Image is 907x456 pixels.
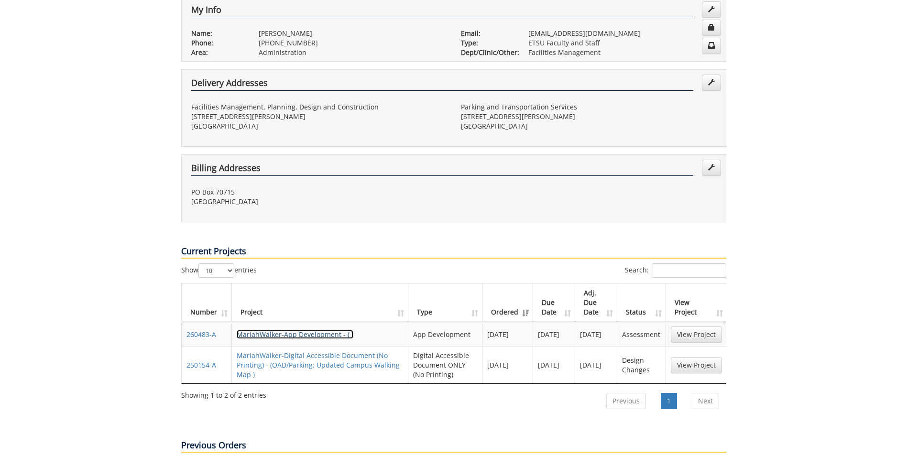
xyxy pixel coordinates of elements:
[692,393,719,409] a: Next
[461,38,514,48] p: Type:
[702,20,721,36] a: Change Password
[182,283,232,322] th: Number: activate to sort column ascending
[237,330,353,339] a: MariahWalker-App Development - ( )
[181,387,266,400] div: Showing 1 to 2 of 2 entries
[606,393,646,409] a: Previous
[259,48,447,57] p: Administration
[198,263,234,278] select: Showentries
[575,347,617,383] td: [DATE]
[671,326,722,343] a: View Project
[702,160,721,176] a: Edit Addresses
[181,245,726,259] p: Current Projects
[186,330,216,339] a: 260483-A
[408,347,482,383] td: Digital Accessible Document ONLY (No Printing)
[191,112,447,121] p: [STREET_ADDRESS][PERSON_NAME]
[191,121,447,131] p: [GEOGRAPHIC_DATA]
[461,29,514,38] p: Email:
[617,347,666,383] td: Design Changes
[482,283,533,322] th: Ordered: activate to sort column ascending
[528,48,716,57] p: Facilities Management
[617,322,666,347] td: Assessment
[191,5,693,18] h4: My Info
[528,29,716,38] p: [EMAIL_ADDRESS][DOMAIN_NAME]
[533,283,575,322] th: Due Date: activate to sort column ascending
[461,102,716,112] p: Parking and Transportation Services
[181,439,726,453] p: Previous Orders
[625,263,726,278] label: Search:
[408,322,482,347] td: App Development
[533,347,575,383] td: [DATE]
[702,75,721,91] a: Edit Addresses
[461,121,716,131] p: [GEOGRAPHIC_DATA]
[661,393,677,409] a: 1
[191,48,244,57] p: Area:
[666,283,727,322] th: View Project: activate to sort column ascending
[671,357,722,373] a: View Project
[181,263,257,278] label: Show entries
[533,322,575,347] td: [DATE]
[191,102,447,112] p: Facilities Management, Planning, Design and Construction
[191,197,447,206] p: [GEOGRAPHIC_DATA]
[461,112,716,121] p: [STREET_ADDRESS][PERSON_NAME]
[191,163,693,176] h4: Billing Addresses
[259,38,447,48] p: [PHONE_NUMBER]
[575,322,617,347] td: [DATE]
[191,38,244,48] p: Phone:
[652,263,726,278] input: Search:
[237,351,400,379] a: MariahWalker-Digital Accessible Document (No Printing) - (OAD/Parking: Updated Campus Walking Map )
[191,29,244,38] p: Name:
[617,283,666,322] th: Status: activate to sort column ascending
[528,38,716,48] p: ETSU Faculty and Staff
[482,347,533,383] td: [DATE]
[482,322,533,347] td: [DATE]
[702,38,721,54] a: Change Communication Preferences
[408,283,482,322] th: Type: activate to sort column ascending
[232,283,409,322] th: Project: activate to sort column ascending
[191,187,447,197] p: PO Box 70715
[575,283,617,322] th: Adj. Due Date: activate to sort column ascending
[191,78,693,91] h4: Delivery Addresses
[186,360,216,369] a: 250154-A
[461,48,514,57] p: Dept/Clinic/Other:
[259,29,447,38] p: [PERSON_NAME]
[702,1,721,18] a: Edit Info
